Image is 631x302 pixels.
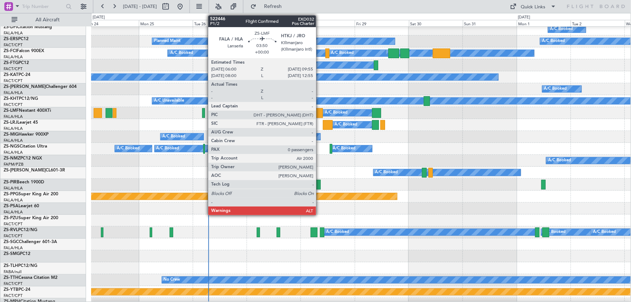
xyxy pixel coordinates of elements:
[4,252,30,256] a: ZS-SMGPC12
[170,48,193,59] div: A/C Booked
[4,61,18,65] span: ZS-FTG
[4,264,37,268] a: ZS-TLHPC12/NG
[4,49,44,53] a: ZS-FCIFalcon 900EX
[22,1,64,12] input: Trip Number
[4,216,18,220] span: ZS-PZU
[4,252,20,256] span: ZS-SMG
[164,275,180,285] div: No Crew
[157,143,179,154] div: A/C Booked
[4,240,19,244] span: ZS-SGC
[375,167,398,178] div: A/C Booked
[154,95,184,106] div: A/C Unavailable
[4,120,17,125] span: ZS-LRJ
[4,144,47,149] a: ZS-NGSCitation Ultra
[4,288,18,292] span: ZS-YTB
[4,240,57,244] a: ZS-SGCChallenger 601-3A
[4,180,17,184] span: ZS-PIR
[4,109,51,113] a: ZS-LMFNextant 400XTi
[548,155,571,166] div: A/C Booked
[4,109,19,113] span: ZS-LMF
[269,60,291,71] div: A/C Booked
[139,20,193,26] div: Mon 25
[8,14,78,26] button: All Aircraft
[4,228,37,232] a: ZS-RVLPC12/NG
[4,168,65,173] a: ZS-[PERSON_NAME]CL601-3R
[571,20,624,26] div: Tue 2
[4,90,23,95] a: FALA/HLA
[409,20,463,26] div: Sat 30
[4,126,23,131] a: FALA/HLA
[4,66,22,72] a: FACT/CPT
[4,37,29,41] a: ZS-ERSPC12
[4,49,17,53] span: ZS-FCI
[4,209,23,215] a: FALA/HLA
[507,1,560,12] button: Quick Links
[517,20,571,26] div: Mon 1
[4,156,20,161] span: ZS-NMZ
[4,78,22,84] a: FACT/CPT
[4,25,17,29] span: ZS-DFI
[4,144,20,149] span: ZS-NGS
[193,20,247,26] div: Tue 26
[4,73,18,77] span: ZS-KAT
[521,4,546,11] div: Quick Links
[4,73,30,77] a: ZS-KATPC-24
[4,54,23,60] a: FALA/HLA
[93,14,105,21] div: [DATE]
[4,162,24,167] a: FAPM/PZB
[85,20,139,26] div: Sun 24
[550,24,573,35] div: A/C Booked
[162,131,185,142] div: A/C Booked
[4,269,22,275] a: FABA/null
[4,168,46,173] span: ZS-[PERSON_NAME]
[4,233,22,239] a: FACT/CPT
[4,186,23,191] a: FALA/HLA
[518,14,530,21] div: [DATE]
[123,3,157,10] span: [DATE] - [DATE]
[4,288,30,292] a: ZS-YTBPC-24
[4,281,22,286] a: FACT/CPT
[4,85,46,89] span: ZS-[PERSON_NAME]
[117,143,140,154] div: A/C Booked
[543,227,566,238] div: A/C Booked
[355,20,409,26] div: Fri 29
[4,293,22,298] a: FACT/CPT
[4,97,19,101] span: ZS-KHT
[326,227,349,238] div: A/C Booked
[544,84,567,94] div: A/C Booked
[4,228,18,232] span: ZS-RVL
[4,85,77,89] a: ZS-[PERSON_NAME]Challenger 604
[228,107,251,118] div: A/C Booked
[4,25,52,29] a: ZS-DFICitation Mustang
[4,221,22,227] a: FACT/CPT
[247,1,290,12] button: Refresh
[4,197,23,203] a: FALA/HLA
[4,264,18,268] span: ZS-TLH
[19,17,76,22] span: All Aircraft
[4,61,29,65] a: ZS-FTGPC12
[4,42,22,48] a: FACT/CPT
[154,36,180,47] div: Planned Maint
[542,36,565,47] div: A/C Booked
[247,20,301,26] div: Wed 27
[333,143,355,154] div: A/C Booked
[4,276,57,280] a: ZS-TTHCessna Citation M2
[4,150,23,155] a: FALA/HLA
[325,107,348,118] div: A/C Booked
[301,20,355,26] div: Thu 28
[4,156,42,161] a: ZS-NMZPC12 NGX
[463,20,517,26] div: Sun 31
[4,132,48,137] a: ZS-MIGHawker 900XP
[4,276,18,280] span: ZS-TTH
[334,119,357,130] div: A/C Booked
[258,4,288,9] span: Refresh
[331,48,354,59] div: A/C Booked
[4,132,18,137] span: ZS-MIG
[4,102,22,107] a: FACT/CPT
[4,192,58,196] a: ZS-PPGSuper King Air 200
[4,138,23,143] a: FALA/HLA
[4,204,39,208] a: ZS-PSALearjet 60
[4,192,18,196] span: ZS-PPG
[4,216,58,220] a: ZS-PZUSuper King Air 200
[4,97,38,101] a: ZS-KHTPC12/NG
